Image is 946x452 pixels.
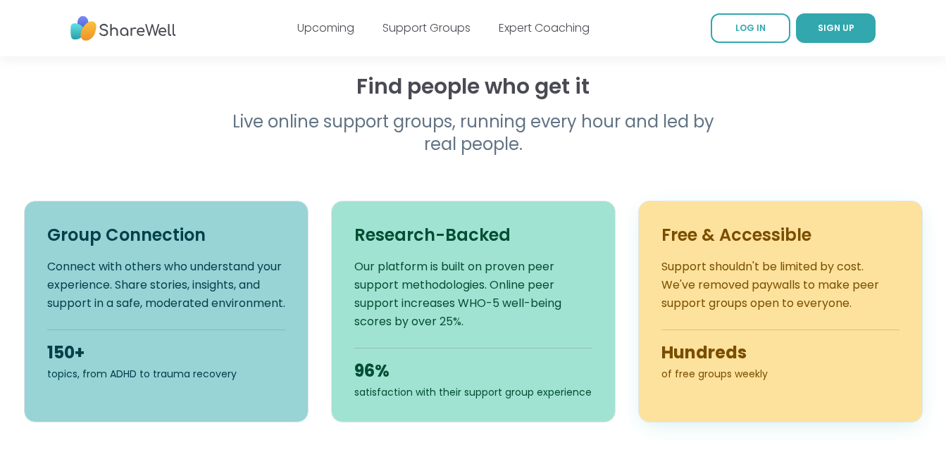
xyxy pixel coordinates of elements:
div: 150+ [47,341,285,364]
h3: Research-Backed [354,224,592,246]
h3: Group Connection [47,224,285,246]
p: Our platform is built on proven peer support methodologies. Online peer support increases WHO-5 w... [354,258,592,331]
span: LOG IN [735,22,766,34]
p: Connect with others who understand your experience. Share stories, insights, and support in a saf... [47,258,285,313]
p: Live online support groups, running every hour and led by real people. [203,111,744,156]
img: ShareWell Nav Logo [70,9,176,48]
span: SIGN UP [818,22,854,34]
a: LOG IN [711,13,790,43]
div: Hundreds [661,341,900,364]
div: 96% [354,360,592,382]
p: Support shouldn't be limited by cost. We've removed paywalls to make peer support groups open to ... [661,258,900,313]
a: Upcoming [297,20,354,36]
div: satisfaction with their support group experience [354,385,592,399]
h2: Find people who get it [24,74,923,99]
a: Expert Coaching [499,20,590,36]
a: SIGN UP [796,13,876,43]
div: of free groups weekly [661,367,900,381]
div: topics, from ADHD to trauma recovery [47,367,285,381]
a: Support Groups [382,20,471,36]
h3: Free & Accessible [661,224,900,246]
